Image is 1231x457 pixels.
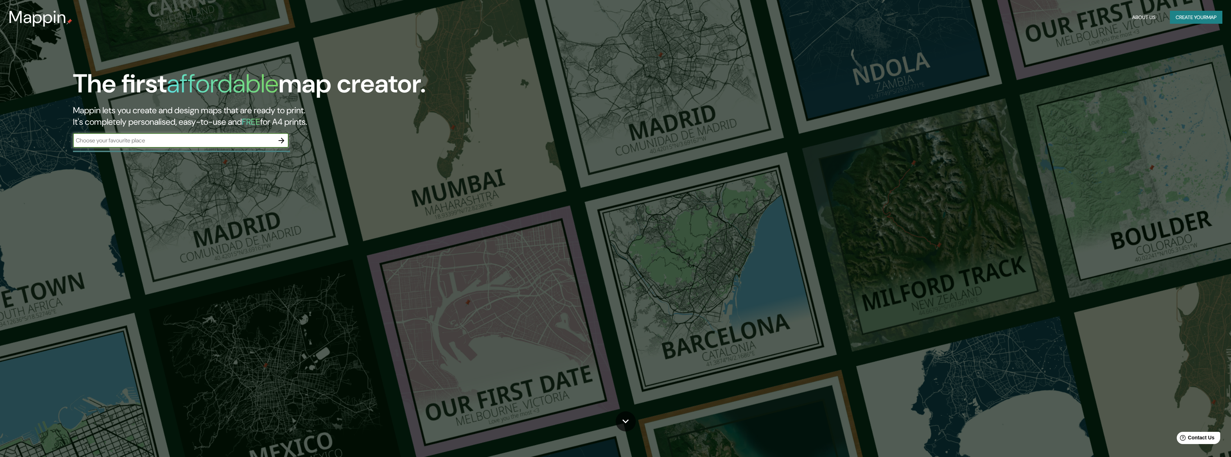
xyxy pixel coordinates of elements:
[242,116,260,127] h5: FREE
[1170,11,1222,24] button: Create yourmap
[73,105,689,128] h2: Mappin lets you create and design maps that are ready to print. It's completely personalised, eas...
[1167,429,1223,449] iframe: Help widget launcher
[73,69,426,105] h1: The first map creator.
[1129,11,1158,24] button: About Us
[9,7,66,27] h3: Mappin
[167,67,279,100] h1: affordable
[73,136,274,145] input: Choose your favourite place
[66,19,72,24] img: mappin-pin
